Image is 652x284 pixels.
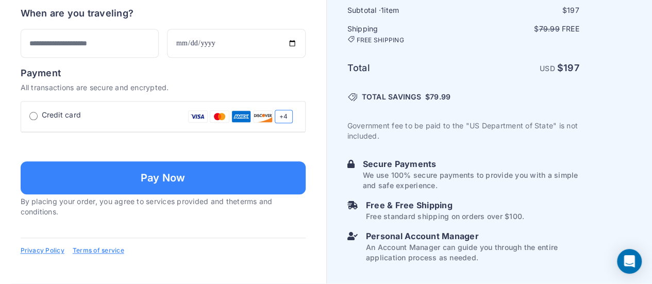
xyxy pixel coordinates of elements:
span: 1 [381,6,384,14]
h6: Free & Free Shipping [366,199,524,211]
h6: Shipping [347,24,462,44]
h6: When are you traveling? [21,6,134,21]
span: 197 [567,6,579,14]
p: Government fee to be paid to the "US Department of State" is not included. [347,121,579,141]
h6: Personal Account Manager [366,230,579,242]
strong: $ [557,62,579,73]
p: All transactions are secure and encrypted. [21,82,306,93]
span: +4 [275,110,292,123]
a: Terms of service [73,246,124,255]
h6: Subtotal · item [347,5,462,15]
img: Amex [231,110,251,123]
div: Open Intercom Messenger [617,249,642,274]
img: Mastercard [210,110,229,123]
img: Discover [253,110,273,123]
p: An Account Manager can guide you through the entire application process as needed. [366,242,579,263]
span: 197 [563,62,579,73]
span: Free [562,24,579,33]
a: terms and conditions [21,197,273,216]
span: $ [425,92,450,102]
p: $ [464,24,579,34]
span: 79.99 [430,92,450,101]
h6: Payment [21,66,306,80]
img: Visa Card [188,110,208,123]
div: $ [464,5,579,15]
p: Free standard shipping on orders over $100. [366,211,524,222]
p: By placing your order, you agree to services provided and the . [21,196,306,217]
span: USD [540,64,555,73]
span: TOTAL SAVINGS [362,92,421,102]
h6: Secure Payments [363,158,579,170]
h6: Total [347,61,462,75]
span: 79.99 [539,24,559,33]
a: Privacy Policy [21,246,64,255]
p: We use 100% secure payments to provide you with a simple and safe experience. [363,170,579,191]
span: FREE SHIPPING [357,36,404,44]
span: Credit card [42,110,81,120]
button: Pay Now [21,161,306,194]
